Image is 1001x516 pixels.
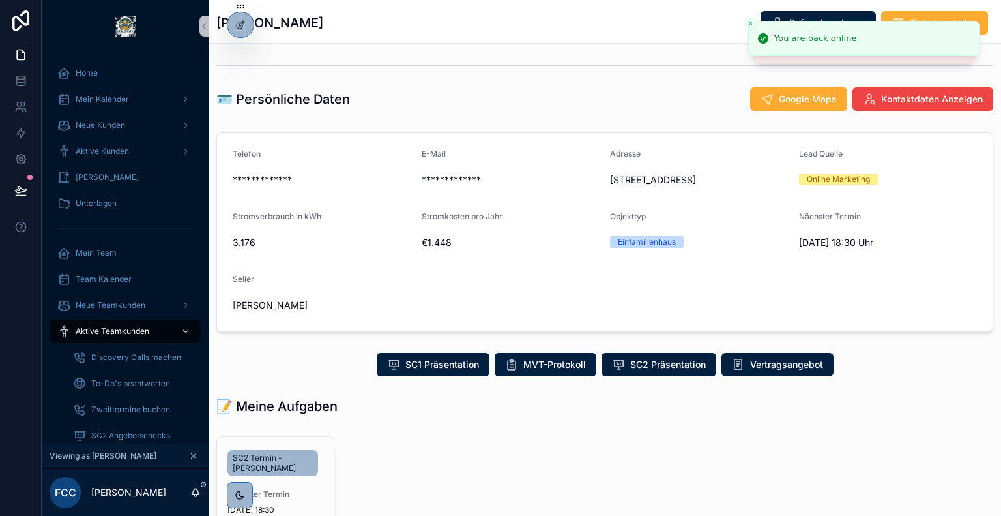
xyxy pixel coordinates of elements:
[115,16,136,37] img: App logo
[610,174,789,187] span: [STREET_ADDRESS]
[65,346,201,369] a: Discovery Calls machen
[881,11,988,35] button: Ticket erstellen
[91,404,170,415] span: Zweittermine buchen
[50,192,201,215] a: Unterlagen
[422,211,502,221] span: Stromkosten pro Jahr
[750,358,823,371] span: Vertragsangebot
[799,236,978,249] span: [DATE] 18:30 Uhr
[233,211,321,221] span: Stromverbrauch in kWh
[422,236,600,249] span: €1.448
[602,353,716,376] button: SC2 Präsentation
[50,114,201,137] a: Neue Kunden
[50,451,156,461] span: Viewing as [PERSON_NAME]
[630,358,706,371] span: SC2 Präsentation
[65,398,201,421] a: Zweittermine buchen
[50,320,201,343] a: Aktive Teamkunden
[774,32,856,45] div: You are back online
[42,52,209,444] div: scrollable content
[76,68,98,78] span: Home
[91,378,170,389] span: To-Do's beantworten
[50,166,201,189] a: [PERSON_NAME]
[610,149,641,159] span: Adresse
[495,353,596,376] button: MVT-Protokoll
[91,352,181,363] span: Discovery Calls machen
[799,149,843,159] span: Lead Quelle
[55,485,76,500] span: FCC
[750,87,847,111] button: Google Maps
[76,198,117,209] span: Unterlagen
[65,372,201,395] a: To-Do's beantworten
[76,172,139,183] span: [PERSON_NAME]
[76,326,149,337] span: Aktive Teamkunden
[216,397,338,416] h1: 📝 Meine Aufgaben
[233,149,261,159] span: Telefon
[377,353,489,376] button: SC1 Präsentation
[50,61,201,85] a: Home
[76,274,132,284] span: Team Kalender
[76,300,145,311] span: Neue Teamkunden
[610,211,646,221] span: Objekttyp
[91,431,170,441] span: SC2 Angebotschecks
[779,93,837,106] span: Google Maps
[50,241,201,265] a: Mein Team
[50,140,201,163] a: Aktive Kunden
[233,299,411,312] span: [PERSON_NAME]
[807,174,870,185] div: Online Marketing
[76,94,129,104] span: Mein Kalender
[65,424,201,448] a: SC2 Angebotschecks
[50,87,201,111] a: Mein Kalender
[216,90,350,108] h1: 🪪 Persönliche Daten
[618,236,676,248] div: Einfamilienhaus
[76,146,129,157] span: Aktive Kunden
[233,236,411,249] span: 3.176
[721,353,834,376] button: Vertragsangebot
[405,358,479,371] span: SC1 Präsentation
[523,358,586,371] span: MVT-Protokoll
[227,505,323,515] span: [DATE] 18:30
[91,486,166,499] p: [PERSON_NAME]
[422,149,446,159] span: E-Mail
[50,294,201,317] a: Neue Teamkunden
[881,93,983,106] span: Kontaktdaten Anzeigen
[76,120,125,130] span: Neue Kunden
[744,17,757,30] button: Close toast
[233,453,313,474] span: SC2 Termin - [PERSON_NAME]
[852,87,993,111] button: Kontaktdaten Anzeigen
[233,274,254,284] span: Seller
[227,450,318,476] a: SC2 Termin - [PERSON_NAME]
[76,248,117,258] span: Mein Team
[216,14,323,32] h1: [PERSON_NAME]
[227,489,323,500] span: Nächster Termin
[799,211,861,221] span: Nächster Termin
[50,267,201,291] a: Team Kalender
[761,11,876,35] button: Referrals anlegen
